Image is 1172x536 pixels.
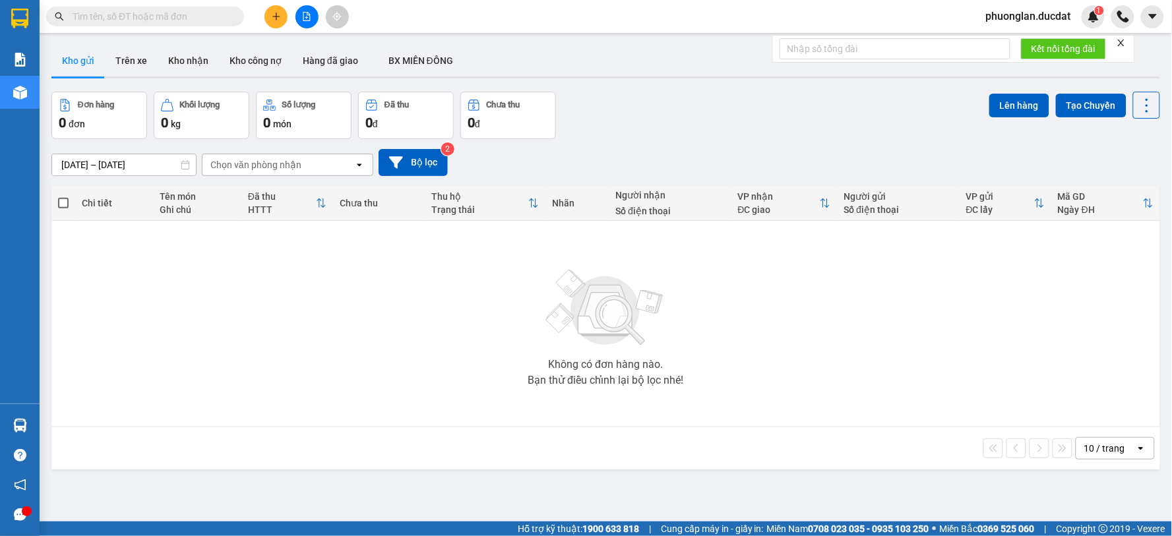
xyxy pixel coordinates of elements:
[1058,204,1143,215] div: Ngày ĐH
[441,142,454,156] sup: 2
[326,5,349,28] button: aim
[649,521,651,536] span: |
[966,204,1034,215] div: ĐC lấy
[385,100,409,109] div: Đã thu
[248,204,317,215] div: HTTT
[78,100,114,109] div: Đơn hàng
[1045,521,1047,536] span: |
[272,12,281,21] span: plus
[69,119,85,129] span: đơn
[844,204,952,215] div: Số điện thoại
[432,191,528,202] div: Thu hộ
[940,521,1035,536] span: Miền Bắc
[11,9,28,28] img: logo-vxr
[468,115,475,131] span: 0
[154,92,249,139] button: Khối lượng0kg
[978,523,1035,534] strong: 0369 525 060
[844,191,952,202] div: Người gửi
[809,523,929,534] strong: 0708 023 035 - 0935 103 250
[373,119,378,129] span: đ
[51,92,147,139] button: Đơn hàng0đơn
[82,198,146,208] div: Chi tiết
[52,154,196,175] input: Select a date range.
[1056,94,1126,117] button: Tạo Chuyến
[1147,11,1159,22] span: caret-down
[432,204,528,215] div: Trạng thái
[966,191,1034,202] div: VP gửi
[1084,442,1125,455] div: 10 / trang
[13,53,27,67] img: solution-icon
[210,158,301,171] div: Chọn văn phòng nhận
[340,198,418,208] div: Chưa thu
[248,191,317,202] div: Đã thu
[158,45,219,76] button: Kho nhận
[302,12,311,21] span: file-add
[540,262,671,354] img: svg+xml;base64,PHN2ZyBjbGFzcz0ibGlzdC1wbHVnX19zdmciIHhtbG5zPSJodHRwOi8vd3d3LnczLm9yZy8yMDAwL3N2Zy...
[161,115,168,131] span: 0
[13,419,27,432] img: warehouse-icon
[332,12,342,21] span: aim
[528,375,683,386] div: Bạn thử điều chỉnh lại bộ lọc nhé!
[615,206,724,216] div: Số điện thoại
[767,521,929,536] span: Miền Nam
[14,449,26,462] span: question-circle
[282,100,316,109] div: Số lượng
[14,479,26,491] span: notification
[59,115,66,131] span: 0
[171,119,181,129] span: kg
[1058,191,1143,202] div: Mã GD
[264,5,288,28] button: plus
[518,521,639,536] span: Hỗ trợ kỹ thuật:
[960,186,1051,221] th: Toggle SortBy
[933,526,937,531] span: ⚪️
[1117,38,1126,47] span: close
[780,38,1010,59] input: Nhập số tổng đài
[219,45,292,76] button: Kho công nợ
[552,198,602,208] div: Nhãn
[548,359,663,370] div: Không có đơn hàng nào.
[1136,443,1146,454] svg: open
[273,119,292,129] span: món
[460,92,556,139] button: Chưa thu0đ
[975,8,1082,24] span: phuonglan.ducdat
[51,45,105,76] button: Kho gửi
[582,523,639,534] strong: 1900 633 818
[615,190,724,200] div: Người nhận
[180,100,220,109] div: Khối lượng
[379,149,448,176] button: Bộ lọc
[388,55,453,66] span: BX MIỀN ĐÔNG
[1117,11,1129,22] img: phone-icon
[292,45,369,76] button: Hàng đã giao
[295,5,319,28] button: file-add
[160,191,235,202] div: Tên món
[1099,524,1108,533] span: copyright
[661,521,764,536] span: Cung cấp máy in - giấy in:
[256,92,352,139] button: Số lượng0món
[1051,186,1160,221] th: Toggle SortBy
[241,186,334,221] th: Toggle SortBy
[14,508,26,521] span: message
[989,94,1049,117] button: Lên hàng
[105,45,158,76] button: Trên xe
[263,115,270,131] span: 0
[1095,6,1104,15] sup: 1
[1088,11,1099,22] img: icon-new-feature
[738,191,820,202] div: VP nhận
[738,204,820,215] div: ĐC giao
[354,160,365,170] svg: open
[160,204,235,215] div: Ghi chú
[475,119,480,129] span: đ
[487,100,520,109] div: Chưa thu
[1097,6,1101,15] span: 1
[365,115,373,131] span: 0
[358,92,454,139] button: Đã thu0đ
[1032,42,1095,56] span: Kết nối tổng đài
[731,186,838,221] th: Toggle SortBy
[73,9,228,24] input: Tìm tên, số ĐT hoặc mã đơn
[425,186,545,221] th: Toggle SortBy
[1021,38,1106,59] button: Kết nối tổng đài
[1141,5,1164,28] button: caret-down
[55,12,64,21] span: search
[13,86,27,100] img: warehouse-icon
